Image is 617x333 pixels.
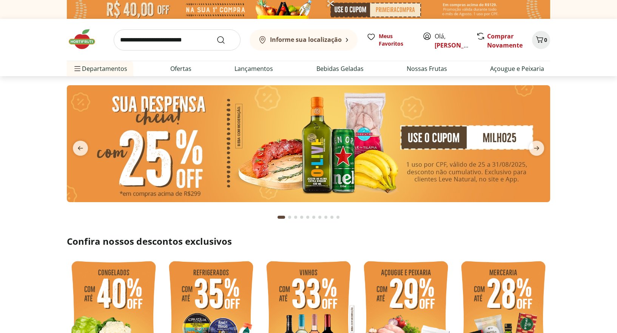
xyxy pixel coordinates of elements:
[287,208,293,226] button: Go to page 2 from fs-carousel
[299,208,305,226] button: Go to page 4 from fs-carousel
[311,208,317,226] button: Go to page 6 from fs-carousel
[532,31,550,49] button: Carrinho
[67,141,94,156] button: previous
[544,36,547,43] span: 0
[73,60,82,78] button: Menu
[487,32,523,49] a: Comprar Novamente
[114,29,241,51] input: search
[323,208,329,226] button: Go to page 8 from fs-carousel
[293,208,299,226] button: Go to page 3 from fs-carousel
[379,32,413,48] span: Meus Favoritos
[67,235,550,247] h2: Confira nossos descontos exclusivos
[335,208,341,226] button: Go to page 10 from fs-carousel
[234,64,273,73] a: Lançamentos
[305,208,311,226] button: Go to page 5 from fs-carousel
[329,208,335,226] button: Go to page 9 from fs-carousel
[523,141,550,156] button: next
[216,35,234,45] button: Submit Search
[250,29,358,51] button: Informe sua localização
[435,32,468,50] span: Olá,
[367,32,413,48] a: Meus Favoritos
[270,35,342,44] b: Informe sua localização
[435,41,484,49] a: [PERSON_NAME]
[170,64,191,73] a: Ofertas
[276,208,287,226] button: Current page from fs-carousel
[67,28,105,51] img: Hortifruti
[73,60,127,78] span: Departamentos
[490,64,544,73] a: Açougue e Peixaria
[316,64,364,73] a: Bebidas Geladas
[67,85,550,202] img: cupom
[317,208,323,226] button: Go to page 7 from fs-carousel
[407,64,447,73] a: Nossas Frutas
